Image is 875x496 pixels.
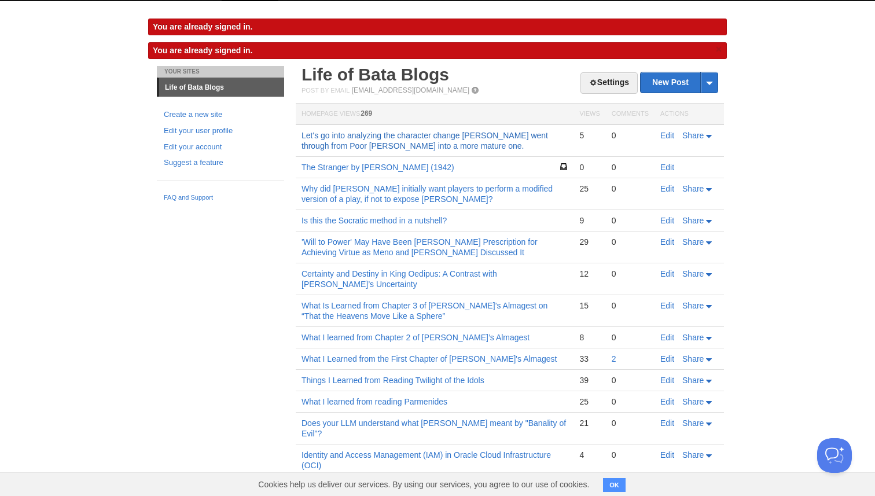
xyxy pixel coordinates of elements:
div: 0 [612,130,649,141]
div: 0 [579,162,600,172]
span: Share [682,397,704,406]
th: Views [573,104,605,125]
a: What I learned from Chapter 2 of [PERSON_NAME]’s Almagest [302,333,530,342]
a: Edit [660,354,674,363]
div: 12 [579,269,600,279]
a: Things I Learned from Reading Twilight of the Idols [302,376,484,385]
span: Post by Email [302,87,350,94]
a: What I Learned from the First Chapter of [PERSON_NAME]'s Almagest [302,354,557,363]
span: Share [682,354,704,363]
a: 2 [612,354,616,363]
span: Share [682,301,704,310]
a: Let's go into analyzing the character change [PERSON_NAME] went through from Poor [PERSON_NAME] i... [302,131,548,150]
a: Edit [660,216,674,225]
a: Edit [660,237,674,247]
span: Share [682,237,704,247]
div: 15 [579,300,600,311]
a: Edit [660,131,674,140]
a: Edit your user profile [164,125,277,137]
div: 29 [579,237,600,247]
a: Does your LLM understand what [PERSON_NAME] meant by "Banality of Evil"? [302,418,566,438]
a: Edit [660,397,674,406]
a: Identity and Access Management (IAM) in Oracle Cloud Infrastructure (OCI) [302,450,551,470]
a: What I learned from reading Parmenides [302,397,447,406]
span: Share [682,216,704,225]
a: Settings [580,72,638,94]
div: 0 [612,332,649,343]
a: Create a new site [164,109,277,121]
a: Certainty and Destiny in King Oedipus: A Contrast with [PERSON_NAME]’s Uncertainty [302,269,497,289]
th: Homepage Views [296,104,573,125]
div: 39 [579,375,600,385]
a: Life of Bata Blogs [302,65,449,84]
span: Share [682,418,704,428]
a: [EMAIL_ADDRESS][DOMAIN_NAME] [352,86,469,94]
div: 0 [612,300,649,311]
div: 8 [579,332,600,343]
div: 0 [612,450,649,460]
button: OK [603,478,626,492]
a: Edit [660,418,674,428]
div: 0 [612,215,649,226]
a: What Is Learned from Chapter 3 of [PERSON_NAME]’s Almagest on “That the Heavens Move Like a Sphere” [302,301,547,321]
span: You are already signed in. [153,46,252,55]
div: 5 [579,130,600,141]
div: 4 [579,450,600,460]
a: Edit [660,269,674,278]
a: Suggest a feature [164,157,277,169]
a: Edit your account [164,141,277,153]
span: Cookies help us deliver our services. By using our services, you agree to our use of cookies. [247,473,601,496]
div: 25 [579,183,600,194]
a: Edit [660,450,674,460]
div: You are already signed in. [148,19,727,35]
div: 0 [612,396,649,407]
a: FAQ and Support [164,193,277,203]
div: 25 [579,396,600,407]
th: Comments [606,104,655,125]
span: Share [682,450,704,460]
a: Edit [660,333,674,342]
li: Your Sites [157,66,284,78]
th: Actions [655,104,724,125]
div: 9 [579,215,600,226]
a: 'Will to Power' May Have Been [PERSON_NAME] Prescription for Achieving Virtue as Meno and [PERSON... [302,237,538,257]
span: Share [682,184,704,193]
span: Share [682,269,704,278]
a: Edit [660,376,674,385]
span: Share [682,376,704,385]
a: Edit [660,301,674,310]
a: Edit [660,163,674,172]
a: New Post [641,72,718,93]
div: 0 [612,162,649,172]
div: 21 [579,418,600,428]
span: 269 [361,109,372,117]
span: Share [682,131,704,140]
a: The Stranger by [PERSON_NAME] (1942) [302,163,454,172]
iframe: Help Scout Beacon - Open [817,438,852,473]
span: Share [682,333,704,342]
div: 0 [612,375,649,385]
a: Is this the Socratic method in a nutshell? [302,216,447,225]
div: 0 [612,269,649,279]
div: 0 [612,418,649,428]
div: 0 [612,237,649,247]
a: Edit [660,184,674,193]
div: 0 [612,183,649,194]
a: × [714,42,724,57]
a: Life of Bata Blogs [159,78,284,97]
div: 33 [579,354,600,364]
a: Why did [PERSON_NAME] initially want players to perform a modified version of a play, if not to e... [302,184,553,204]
